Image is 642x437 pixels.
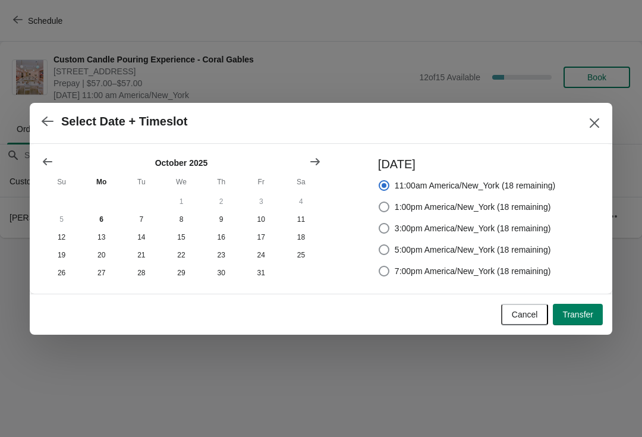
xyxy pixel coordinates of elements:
[81,264,121,282] button: Monday October 27 2025
[281,246,321,264] button: Saturday October 25 2025
[121,246,161,264] button: Tuesday October 21 2025
[281,171,321,193] th: Saturday
[512,310,538,319] span: Cancel
[42,246,81,264] button: Sunday October 19 2025
[121,228,161,246] button: Tuesday October 14 2025
[42,171,81,193] th: Sunday
[161,264,201,282] button: Wednesday October 29 2025
[378,156,555,172] h3: [DATE]
[202,193,241,210] button: Thursday October 2 2025
[121,264,161,282] button: Tuesday October 28 2025
[161,246,201,264] button: Wednesday October 22 2025
[304,151,326,172] button: Show next month, November 2025
[395,265,551,277] span: 7:00pm America/New_York (18 remaining)
[562,310,593,319] span: Transfer
[161,210,201,228] button: Wednesday October 8 2025
[121,171,161,193] th: Tuesday
[202,246,241,264] button: Thursday October 23 2025
[395,180,555,191] span: 11:00am America/New_York (18 remaining)
[241,228,281,246] button: Friday October 17 2025
[395,201,551,213] span: 1:00pm America/New_York (18 remaining)
[42,210,81,228] button: Sunday October 5 2025
[241,193,281,210] button: Friday October 3 2025
[281,193,321,210] button: Saturday October 4 2025
[241,210,281,228] button: Friday October 10 2025
[61,115,188,128] h2: Select Date + Timeslot
[202,171,241,193] th: Thursday
[281,210,321,228] button: Saturday October 11 2025
[202,210,241,228] button: Thursday October 9 2025
[81,228,121,246] button: Monday October 13 2025
[395,244,551,256] span: 5:00pm America/New_York (18 remaining)
[501,304,549,325] button: Cancel
[202,264,241,282] button: Thursday October 30 2025
[241,264,281,282] button: Friday October 31 2025
[161,228,201,246] button: Wednesday October 15 2025
[42,264,81,282] button: Sunday October 26 2025
[81,171,121,193] th: Monday
[241,246,281,264] button: Friday October 24 2025
[161,193,201,210] button: Wednesday October 1 2025
[241,171,281,193] th: Friday
[81,246,121,264] button: Monday October 20 2025
[553,304,603,325] button: Transfer
[121,210,161,228] button: Tuesday October 7 2025
[42,228,81,246] button: Sunday October 12 2025
[37,151,58,172] button: Show previous month, September 2025
[395,222,551,234] span: 3:00pm America/New_York (18 remaining)
[202,228,241,246] button: Thursday October 16 2025
[584,112,605,134] button: Close
[81,210,121,228] button: Today Monday October 6 2025
[281,228,321,246] button: Saturday October 18 2025
[161,171,201,193] th: Wednesday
